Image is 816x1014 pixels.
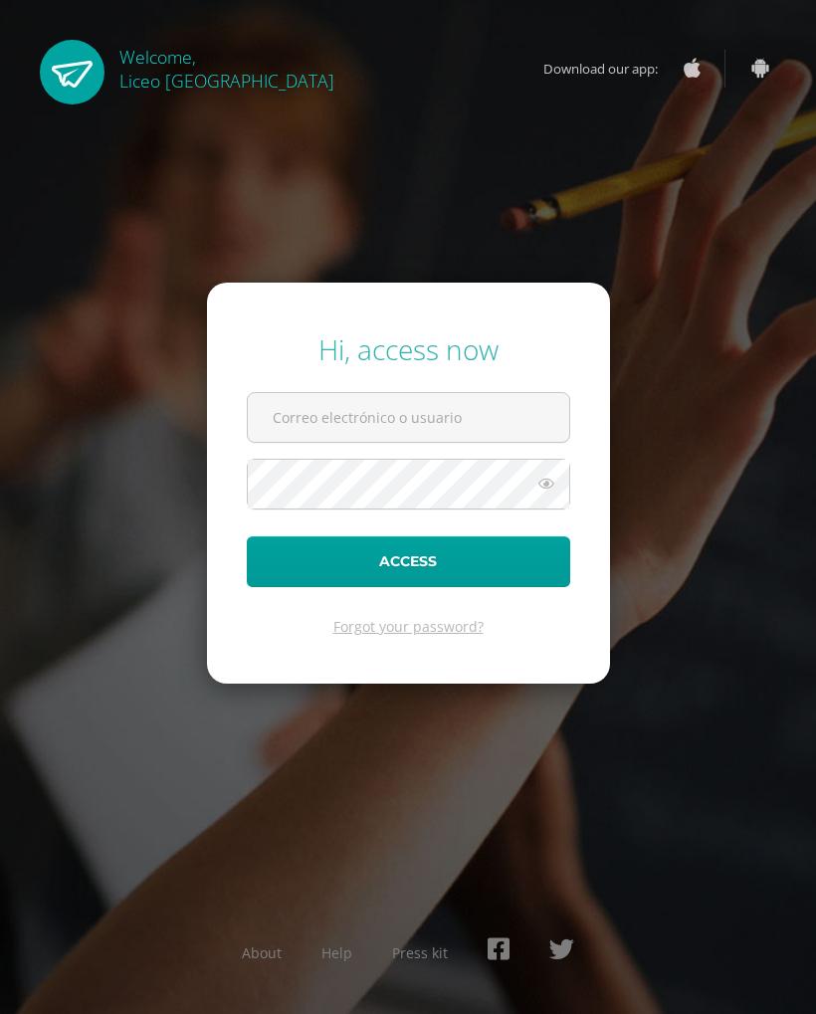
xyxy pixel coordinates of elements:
[119,69,334,93] span: Liceo [GEOGRAPHIC_DATA]
[242,943,282,962] a: About
[247,330,570,368] div: Hi, access now
[392,943,448,962] a: Press kit
[247,536,570,587] button: Access
[119,40,334,93] div: Welcome,
[248,393,569,442] input: Correo electrónico o usuario
[321,943,352,962] a: Help
[333,617,484,636] a: Forgot your password?
[543,50,678,88] span: Download our app:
